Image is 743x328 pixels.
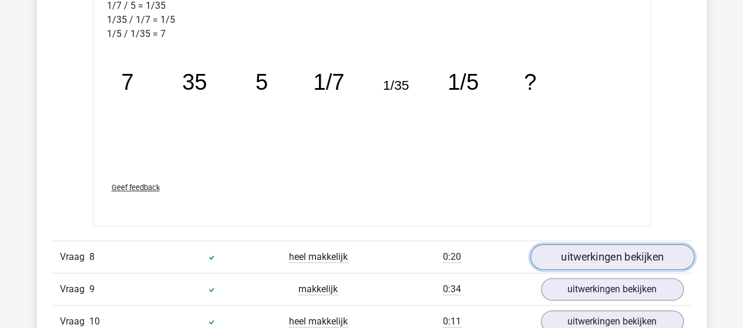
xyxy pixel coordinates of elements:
[443,251,461,263] span: 0:20
[289,316,348,327] span: heel makkelijk
[60,282,89,296] span: Vraag
[89,316,100,327] span: 10
[443,316,461,327] span: 0:11
[89,283,95,295] span: 9
[60,250,89,264] span: Vraag
[382,77,408,92] tspan: 1/35
[298,283,338,295] span: makkelijk
[313,69,344,94] tspan: 1/7
[112,183,160,192] span: Geef feedback
[524,69,536,94] tspan: ?
[121,69,133,94] tspan: 7
[255,69,267,94] tspan: 5
[182,69,207,94] tspan: 35
[443,283,461,295] span: 0:34
[447,69,478,94] tspan: 1/5
[289,251,348,263] span: heel makkelijk
[89,251,95,262] span: 8
[541,278,684,300] a: uitwerkingen bekijken
[530,244,694,270] a: uitwerkingen bekijken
